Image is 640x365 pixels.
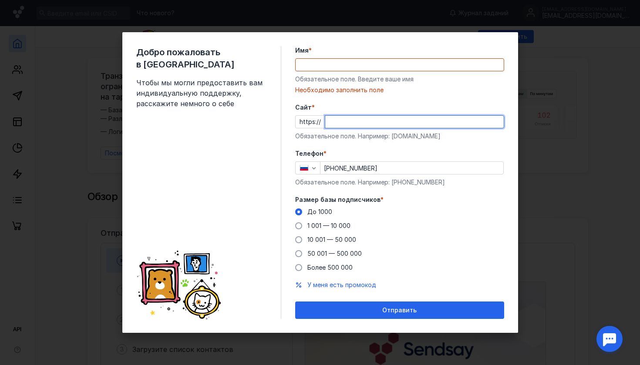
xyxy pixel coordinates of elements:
[307,250,362,257] span: 50 001 — 500 000
[307,281,376,289] button: У меня есть промокод
[295,75,504,84] div: Обязательное поле. Введите ваше имя
[295,149,323,158] span: Телефон
[295,178,504,187] div: Обязательное поле. Например: [PHONE_NUMBER]
[136,46,267,70] span: Добро пожаловать в [GEOGRAPHIC_DATA]
[295,46,309,55] span: Имя
[307,264,353,271] span: Более 500 000
[307,236,356,243] span: 10 001 — 50 000
[382,307,417,314] span: Отправить
[307,208,332,215] span: До 1000
[295,103,312,112] span: Cайт
[295,86,504,94] div: Необходимо заполнить поле
[307,281,376,288] span: У меня есть промокод
[307,222,350,229] span: 1 001 — 10 000
[295,195,381,204] span: Размер базы подписчиков
[295,301,504,319] button: Отправить
[136,77,267,109] span: Чтобы мы могли предоставить вам индивидуальную поддержку, расскажите немного о себе
[295,132,504,141] div: Обязательное поле. Например: [DOMAIN_NAME]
